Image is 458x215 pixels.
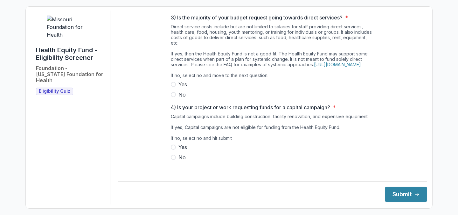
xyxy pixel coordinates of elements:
a: [URL][DOMAIN_NAME] [314,62,361,67]
span: Yes [178,81,187,88]
h1: Health Equity Fund - Eligibility Screener [36,46,105,61]
span: No [178,91,186,98]
h2: Foundation - [US_STATE] Foundation for Health [36,65,105,84]
button: Submit [385,187,427,202]
img: Missouri Foundation for Health [47,16,94,39]
p: 4) Is your project or work requesting funds for a capital campaign? [171,104,330,111]
span: Yes [178,143,187,151]
span: Eligibility Quiz [39,89,70,94]
p: 3) Is the majority of your budget request going towards direct services? [171,14,343,21]
span: No [178,154,186,161]
div: Direct service costs include but are not limited to salaries for staff providing direct services,... [171,24,374,81]
div: Capital campaigns include building construction, facility renovation, and expensive equipment. If... [171,114,374,143]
